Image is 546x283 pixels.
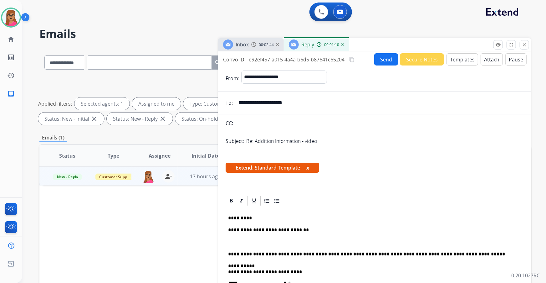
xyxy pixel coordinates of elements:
div: Status: On-hold – Internal [175,113,257,125]
span: Reply [301,41,314,48]
mat-icon: remove_red_eye [495,42,501,48]
div: Underline [249,196,259,206]
span: Extend: Standard Template [226,163,319,173]
button: Pause [505,53,527,66]
p: Re: Addition Information - video [246,137,317,145]
mat-icon: fullscreen [508,42,514,48]
span: Inbox [236,41,249,48]
mat-icon: history [7,72,15,79]
mat-icon: list_alt [7,54,15,61]
p: From: [226,75,239,82]
mat-icon: home [7,35,15,43]
p: 0.20.1027RC [511,272,540,279]
p: Emails (1) [39,134,67,142]
button: x [306,164,309,171]
p: Convo ID: [223,56,246,63]
div: Selected agents: 1 [74,97,130,110]
h2: Emails [39,28,531,40]
mat-icon: close [159,115,166,123]
div: Italic [237,196,246,206]
button: Send [374,53,398,66]
div: Status: New - Initial [38,113,104,125]
span: 17 hours ago [190,173,221,180]
mat-icon: search [214,59,222,66]
button: Secure Notes [400,53,444,66]
img: agent-avatar [142,170,155,183]
p: Applied filters: [38,100,72,107]
span: Initial Date [191,152,220,160]
span: e92ef457-a015-4a4a-b6d5-b87641c65204 [249,56,344,63]
p: To: [226,99,233,107]
mat-icon: close [90,115,98,123]
mat-icon: inbox [7,90,15,97]
span: 00:01:10 [324,42,339,47]
span: 00:02:44 [259,42,274,47]
div: Status: New - Reply [107,113,173,125]
p: CC: [226,119,233,127]
p: Subject: [226,137,244,145]
span: Status [59,152,75,160]
span: New - Reply [53,174,82,180]
div: Bullet List [272,196,282,206]
span: Type [108,152,119,160]
span: Assignee [149,152,171,160]
div: Bold [227,196,236,206]
mat-icon: content_copy [349,57,355,62]
mat-icon: person_remove [165,173,172,180]
mat-icon: close [522,42,527,48]
span: Customer Support [95,174,136,180]
div: Ordered List [262,196,272,206]
button: Templates [446,53,478,66]
button: Attach [481,53,503,66]
img: avatar [2,9,20,26]
div: Assigned to me [132,97,181,110]
div: Type: Customer Support [183,97,263,110]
